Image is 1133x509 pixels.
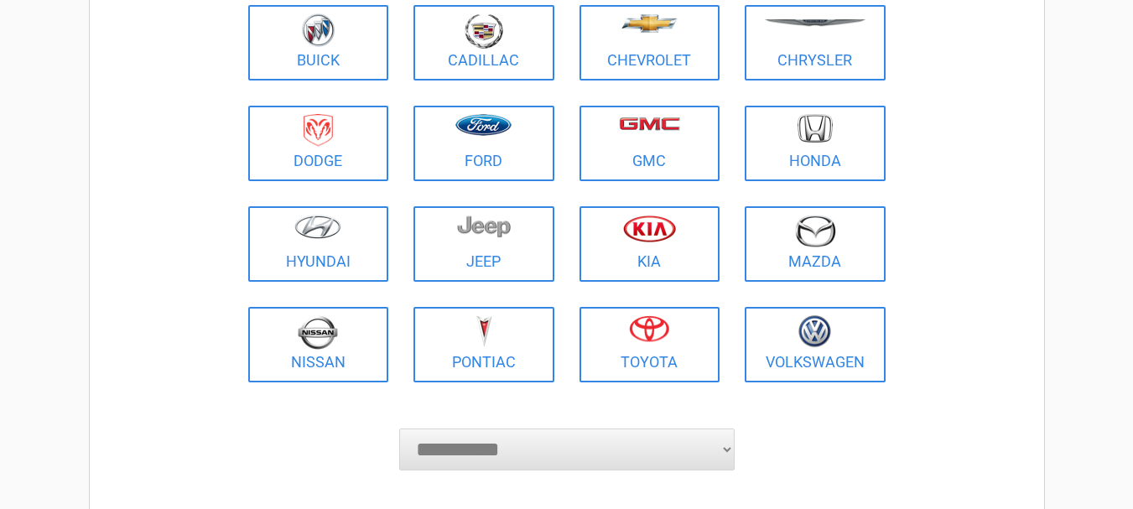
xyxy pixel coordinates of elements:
[465,13,503,49] img: cadillac
[745,5,886,81] a: Chrysler
[455,114,512,136] img: ford
[619,117,680,131] img: gmc
[476,315,492,347] img: pontiac
[413,106,554,181] a: Ford
[413,206,554,282] a: Jeep
[764,19,866,27] img: chrysler
[413,5,554,81] a: Cadillac
[579,307,720,382] a: Toyota
[304,114,333,147] img: dodge
[248,307,389,382] a: Nissan
[745,307,886,382] a: Volkswagen
[629,315,669,342] img: toyota
[457,215,511,238] img: jeep
[413,307,554,382] a: Pontiac
[248,206,389,282] a: Hyundai
[294,215,341,239] img: hyundai
[623,215,676,242] img: kia
[798,315,831,348] img: volkswagen
[298,315,338,350] img: nissan
[302,13,335,47] img: buick
[794,215,836,247] img: mazda
[798,114,833,143] img: honda
[621,14,678,33] img: chevrolet
[745,206,886,282] a: Mazda
[579,5,720,81] a: Chevrolet
[579,106,720,181] a: GMC
[579,206,720,282] a: Kia
[745,106,886,181] a: Honda
[248,106,389,181] a: Dodge
[248,5,389,81] a: Buick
